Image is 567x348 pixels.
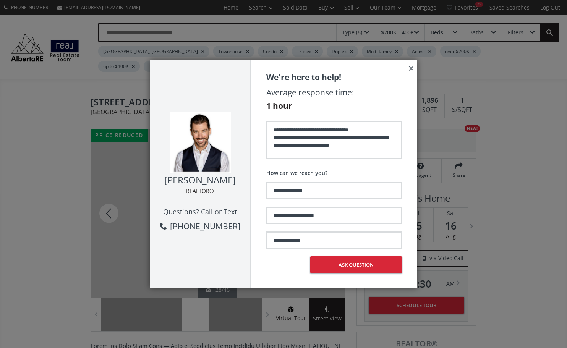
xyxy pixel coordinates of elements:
a: [PHONE_NUMBER] [160,220,240,232]
label: How can we reach you? [266,168,327,178]
p: Questions? Call or Text [156,207,245,217]
p: Average response time: [266,87,402,112]
strong: We're here to help! [266,72,341,83]
button: × [405,60,417,76]
p: REALTOR® [156,188,245,194]
img: Mike Star [170,112,231,173]
p: [PERSON_NAME] [156,173,245,186]
button: Ask question [310,256,402,273]
strong: 1 hour [266,100,292,111]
